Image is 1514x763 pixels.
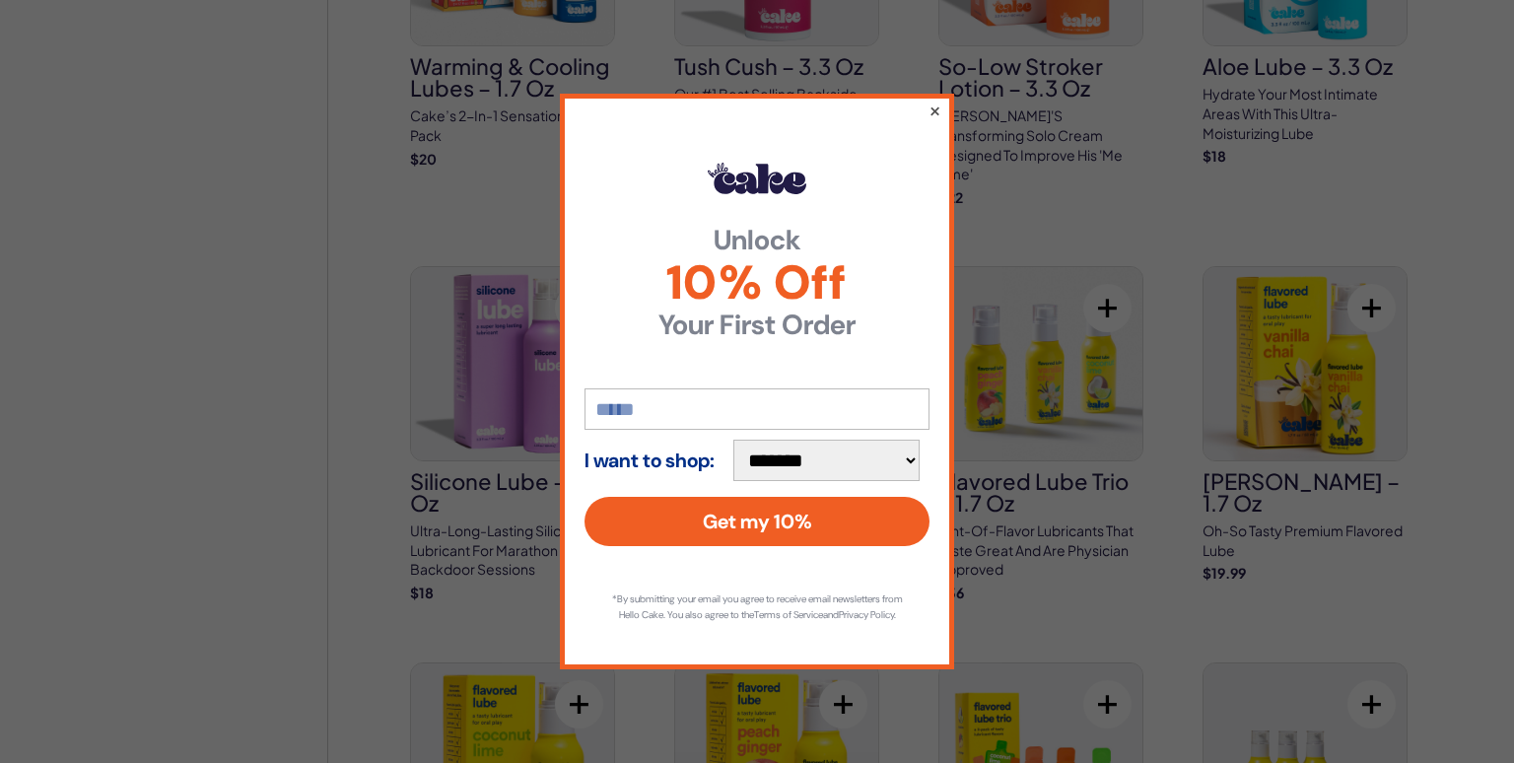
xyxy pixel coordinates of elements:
p: *By submitting your email you agree to receive email newsletters from Hello Cake. You also agree ... [604,591,910,623]
button: Get my 10% [585,497,929,546]
strong: I want to shop: [585,450,715,471]
strong: Your First Order [585,312,929,339]
span: 10% Off [585,259,929,307]
a: Privacy Policy [839,608,894,621]
img: Hello Cake [708,163,806,194]
a: Terms of Service [754,608,823,621]
strong: Unlock [585,227,929,254]
button: × [929,99,941,122]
